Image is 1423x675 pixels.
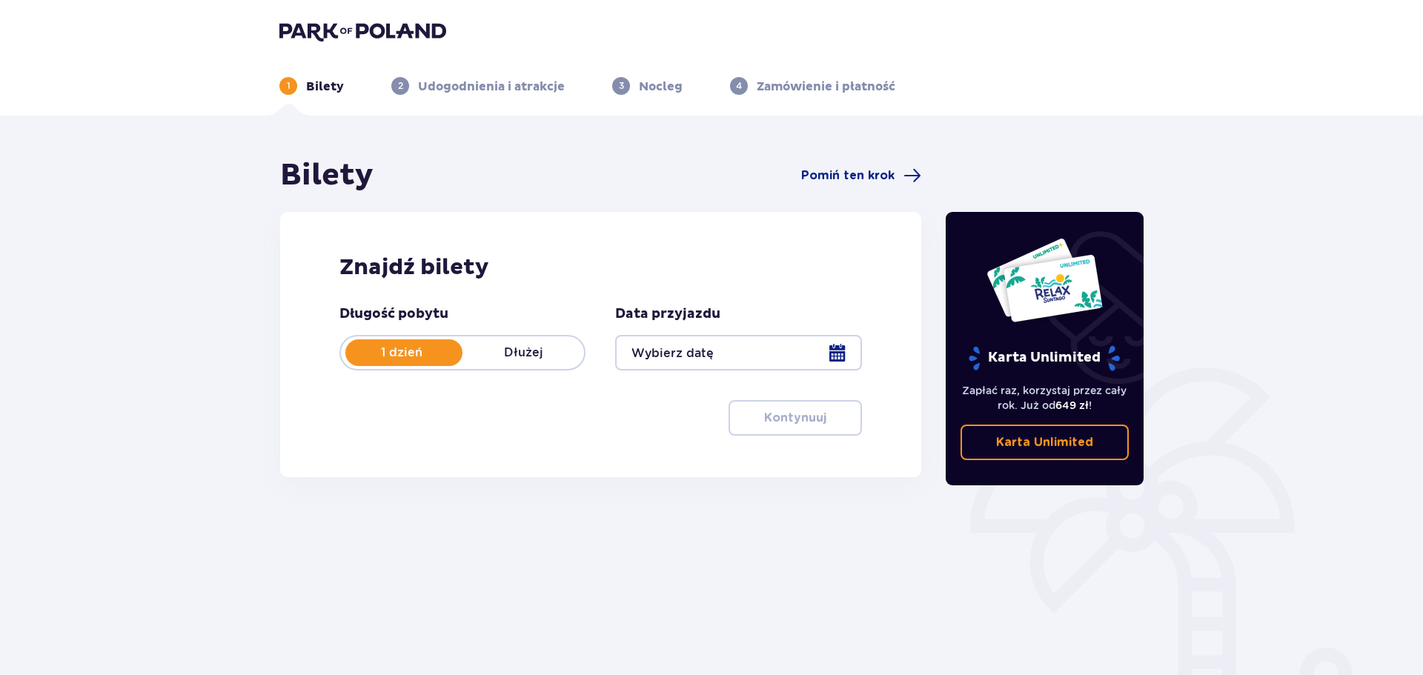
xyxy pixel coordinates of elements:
[280,157,374,194] h1: Bilety
[764,410,826,426] p: Kontynuuj
[757,79,895,95] p: Zamówienie i płatność
[729,400,862,436] button: Kontynuuj
[986,237,1104,323] img: Dwie karty całoroczne do Suntago z napisem 'UNLIMITED RELAX', na białym tle z tropikalnymi liśćmi...
[341,345,462,361] p: 1 dzień
[306,79,344,95] p: Bilety
[391,77,565,95] div: 2Udogodnienia i atrakcje
[279,77,344,95] div: 1Bilety
[462,345,584,361] p: Dłużej
[961,383,1130,413] p: Zapłać raz, korzystaj przez cały rok. Już od !
[279,21,446,41] img: Park of Poland logo
[287,79,291,93] p: 1
[967,345,1121,371] p: Karta Unlimited
[639,79,683,95] p: Nocleg
[418,79,565,95] p: Udogodnienia i atrakcje
[339,305,448,323] p: Długość pobytu
[339,253,862,282] h2: Znajdź bilety
[801,167,895,184] span: Pomiń ten krok
[615,305,720,323] p: Data przyjazdu
[996,434,1093,450] p: Karta Unlimited
[736,79,742,93] p: 4
[398,79,403,93] p: 2
[619,79,624,93] p: 3
[1055,399,1089,411] span: 649 zł
[612,77,683,95] div: 3Nocleg
[801,167,921,184] a: Pomiń ten krok
[961,425,1130,460] a: Karta Unlimited
[730,77,895,95] div: 4Zamówienie i płatność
